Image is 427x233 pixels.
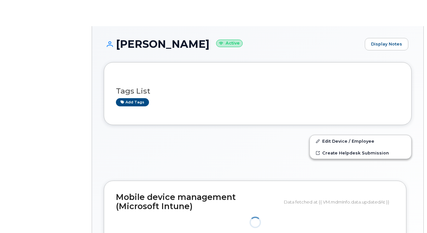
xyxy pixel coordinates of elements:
h3: Tags List [116,87,399,95]
a: Edit Device / Employee [310,135,411,147]
div: Data fetched at {{ VM.mdmInfo.data.updatedAt }} [284,196,394,208]
small: Active [216,40,243,47]
a: Create Helpdesk Submission [310,147,411,159]
a: Add tags [116,98,149,106]
h2: Mobile device management (Microsoft Intune) [116,193,279,211]
h1: [PERSON_NAME] [104,38,362,50]
a: Display Notes [365,38,408,50]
